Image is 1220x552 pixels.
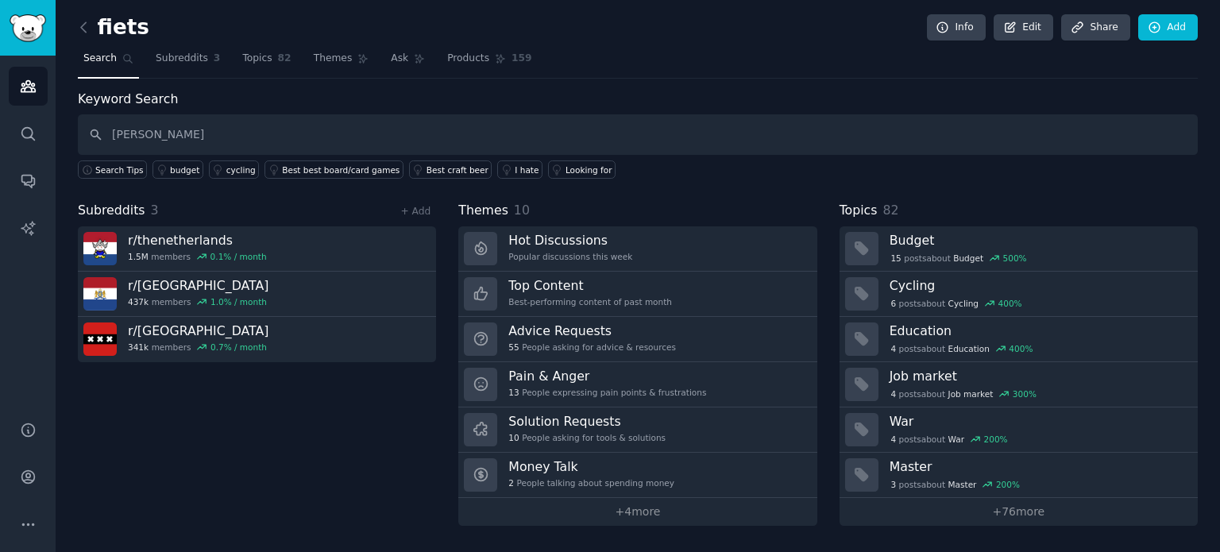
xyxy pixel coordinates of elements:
[508,477,514,488] span: 2
[278,52,291,66] span: 82
[840,272,1198,317] a: Cycling6postsaboutCycling400%
[95,164,144,176] span: Search Tips
[508,251,632,262] div: Popular discussions this week
[78,160,147,179] button: Search Tips
[515,164,539,176] div: I hate
[508,277,672,294] h3: Top Content
[282,164,400,176] div: Best best board/card games
[890,458,1187,475] h3: Master
[128,342,149,353] span: 341k
[508,368,706,384] h3: Pain & Anger
[514,203,530,218] span: 10
[10,14,46,42] img: GummySearch logo
[840,498,1198,526] a: +76more
[458,226,817,272] a: Hot DiscussionsPopular discussions this week
[996,479,1020,490] div: 200 %
[890,343,896,354] span: 4
[948,479,977,490] span: Master
[209,160,259,179] a: cycling
[998,298,1022,309] div: 400 %
[458,407,817,453] a: Solution Requests10People asking for tools & solutions
[128,277,268,294] h3: r/ [GEOGRAPHIC_DATA]
[948,343,990,354] span: Education
[128,296,149,307] span: 437k
[226,164,256,176] div: cycling
[78,114,1198,155] input: Keyword search in audience
[994,14,1053,41] a: Edit
[78,201,145,221] span: Subreddits
[78,15,149,41] h2: fiets
[840,226,1198,272] a: Budget15postsaboutBudget500%
[566,164,612,176] div: Looking for
[458,498,817,526] a: +4more
[953,253,983,264] span: Budget
[927,14,986,41] a: Info
[548,160,616,179] a: Looking for
[890,296,1024,311] div: post s about
[458,201,508,221] span: Themes
[1138,14,1198,41] a: Add
[890,479,896,490] span: 3
[890,342,1034,356] div: post s about
[447,52,489,66] span: Products
[385,46,430,79] a: Ask
[78,46,139,79] a: Search
[458,362,817,407] a: Pain & Anger13People expressing pain points & frustrations
[508,387,519,398] span: 13
[391,52,408,66] span: Ask
[128,251,267,262] div: members
[497,160,542,179] a: I hate
[508,413,666,430] h3: Solution Requests
[78,272,436,317] a: r/[GEOGRAPHIC_DATA]437kmembers1.0% / month
[984,434,1008,445] div: 200 %
[152,160,203,179] a: budget
[948,434,964,445] span: War
[840,201,878,221] span: Topics
[83,277,117,311] img: Netherlands
[1003,253,1027,264] div: 500 %
[170,164,199,176] div: budget
[890,322,1187,339] h3: Education
[128,322,268,339] h3: r/ [GEOGRAPHIC_DATA]
[882,203,898,218] span: 82
[508,342,676,353] div: People asking for advice & resources
[508,458,674,475] h3: Money Talk
[128,251,149,262] span: 1.5M
[890,368,1187,384] h3: Job market
[840,407,1198,453] a: War4postsaboutWar200%
[442,46,537,79] a: Products159
[214,52,221,66] span: 3
[948,388,994,400] span: Job market
[128,296,268,307] div: members
[308,46,375,79] a: Themes
[237,46,296,79] a: Topics82
[890,413,1187,430] h3: War
[508,432,519,443] span: 10
[1013,388,1037,400] div: 300 %
[156,52,208,66] span: Subreddits
[150,46,226,79] a: Subreddits3
[840,317,1198,362] a: Education4postsaboutEducation400%
[890,298,896,309] span: 6
[840,362,1198,407] a: Job market4postsaboutJob market300%
[210,342,267,353] div: 0.7 % / month
[508,296,672,307] div: Best-performing content of past month
[264,160,403,179] a: Best best board/card games
[151,203,159,218] span: 3
[890,253,901,264] span: 15
[840,453,1198,498] a: Master3postsaboutMaster200%
[400,206,430,217] a: + Add
[458,453,817,498] a: Money Talk2People talking about spending money
[83,322,117,356] img: Amsterdam
[314,52,353,66] span: Themes
[890,387,1038,401] div: post s about
[210,296,267,307] div: 1.0 % / month
[512,52,532,66] span: 159
[128,232,267,249] h3: r/ thenetherlands
[890,232,1187,249] h3: Budget
[1061,14,1129,41] a: Share
[409,160,492,179] a: Best craft beer
[508,322,676,339] h3: Advice Requests
[890,434,896,445] span: 4
[508,477,674,488] div: People talking about spending money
